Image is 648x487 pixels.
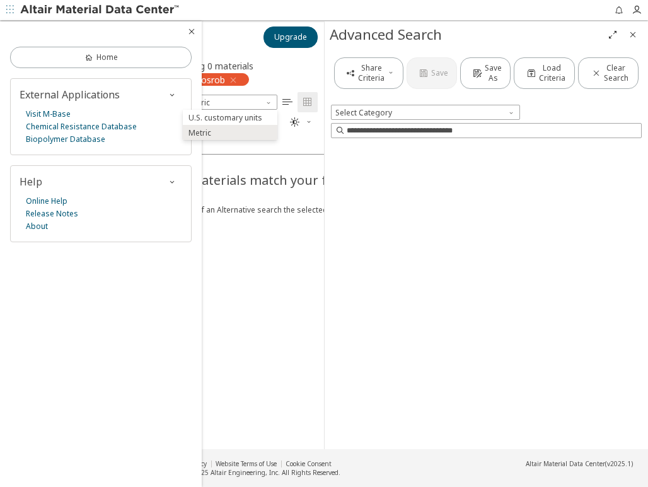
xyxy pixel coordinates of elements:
[298,92,318,112] button: Tile View
[26,120,137,133] a: Chemical Resistance Database
[485,63,502,83] span: Save As
[290,117,300,127] i: 
[96,52,118,62] span: Home
[334,57,403,89] button: Share Criteria
[539,63,565,83] span: Load Criteria
[20,88,120,102] span: External Applications
[187,468,340,477] div: © 2025 Altair Engineering, Inc. All Rights Reserved.
[188,113,262,123] span: U.S. customary units
[407,57,457,89] button: Save
[303,97,313,107] i: 
[26,133,105,146] a: Biopolymer Database
[183,110,277,140] div: Unit System
[26,108,71,120] a: Visit M-Base
[20,4,181,16] img: Altair Material Data Center
[358,63,385,83] span: Share Criteria
[216,459,277,468] a: Website Terms of Use
[331,105,520,120] span: Select Category
[183,95,277,110] div: Unit System
[263,26,318,48] button: Upgrade
[170,60,253,72] div: Showing 0 materials
[286,459,332,468] a: Cookie Consent
[526,459,633,468] div: (v2025.1)
[526,459,605,468] span: Altair Material Data Center
[20,175,42,189] span: Help
[623,25,643,45] button: Close
[10,47,192,68] a: Home
[26,220,48,233] a: About
[282,97,292,107] i: 
[285,112,318,132] button: Theme
[578,57,639,89] button: Clear Search
[330,25,603,45] div: Advanced Search
[277,92,298,112] button: Table View
[603,25,623,45] button: Full Screen
[604,63,628,83] span: Clear Search
[183,95,277,110] span: Metric
[514,57,575,89] button: Load Criteria
[460,57,511,89] button: Save As
[188,128,211,138] span: Metric
[187,74,225,85] span: eccosrob
[274,32,307,42] span: Upgrade
[431,68,448,78] span: Save
[26,195,67,208] a: Online Help
[26,208,78,220] a: Release Notes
